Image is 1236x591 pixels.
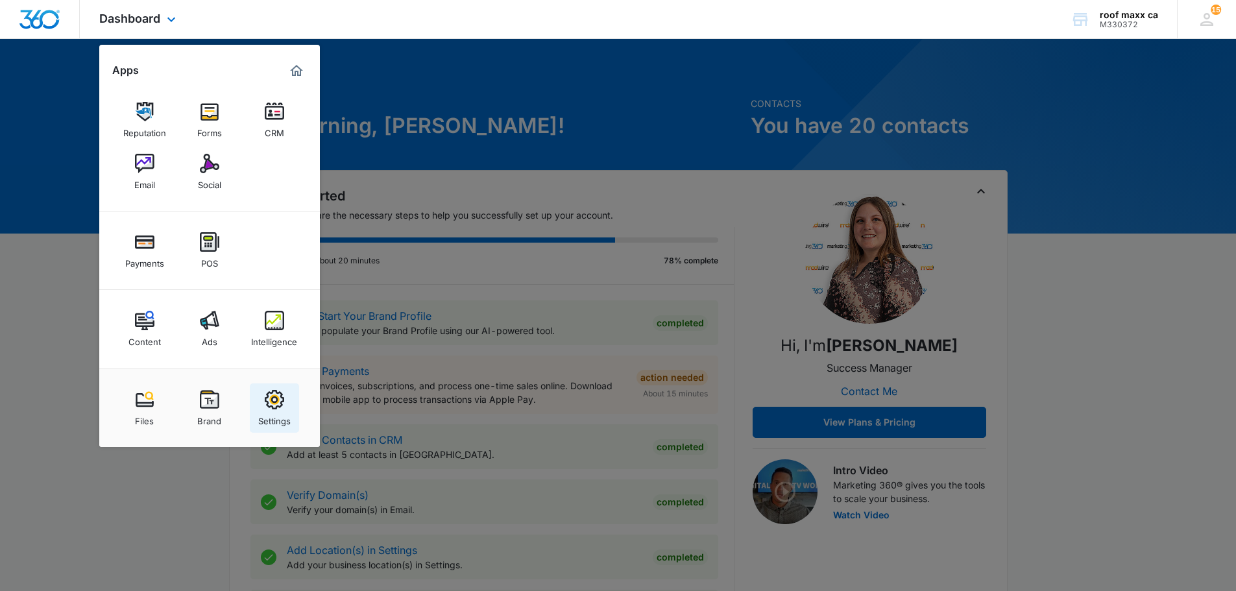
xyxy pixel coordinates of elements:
[120,226,169,275] a: Payments
[1100,10,1158,20] div: account name
[120,383,169,433] a: Files
[250,95,299,145] a: CRM
[123,121,166,138] div: Reputation
[1211,5,1221,15] span: 15
[250,383,299,433] a: Settings
[120,95,169,145] a: Reputation
[134,173,155,190] div: Email
[198,173,221,190] div: Social
[99,12,160,25] span: Dashboard
[185,304,234,354] a: Ads
[185,147,234,197] a: Social
[286,60,307,81] a: Marketing 360® Dashboard
[112,64,139,77] h2: Apps
[201,252,218,269] div: POS
[120,304,169,354] a: Content
[185,226,234,275] a: POS
[128,330,161,347] div: Content
[197,409,221,426] div: Brand
[250,304,299,354] a: Intelligence
[185,383,234,433] a: Brand
[197,121,222,138] div: Forms
[1211,5,1221,15] div: notifications count
[202,330,217,347] div: Ads
[125,252,164,269] div: Payments
[135,409,154,426] div: Files
[265,121,284,138] div: CRM
[258,409,291,426] div: Settings
[185,95,234,145] a: Forms
[1100,20,1158,29] div: account id
[251,330,297,347] div: Intelligence
[120,147,169,197] a: Email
